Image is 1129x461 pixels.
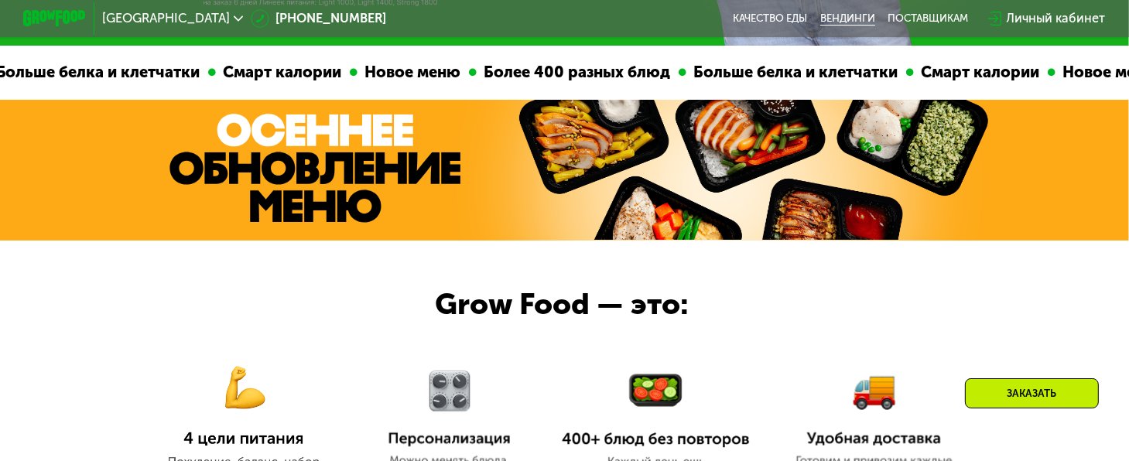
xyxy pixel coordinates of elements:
div: Личный кабинет [1007,9,1106,28]
div: Заказать [965,378,1099,408]
a: [PHONE_NUMBER] [251,9,386,28]
div: Смарт калории [914,60,1048,84]
div: Больше белка и клетчатки [686,60,906,84]
div: поставщикам [888,12,968,25]
a: Качество еды [734,12,808,25]
div: Смарт калории [216,60,350,84]
a: Вендинги [820,12,875,25]
div: Grow Food — это: [435,282,734,327]
div: Новое меню [358,60,469,84]
div: Более 400 разных блюд [477,60,679,84]
span: [GEOGRAPHIC_DATA] [102,12,230,25]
